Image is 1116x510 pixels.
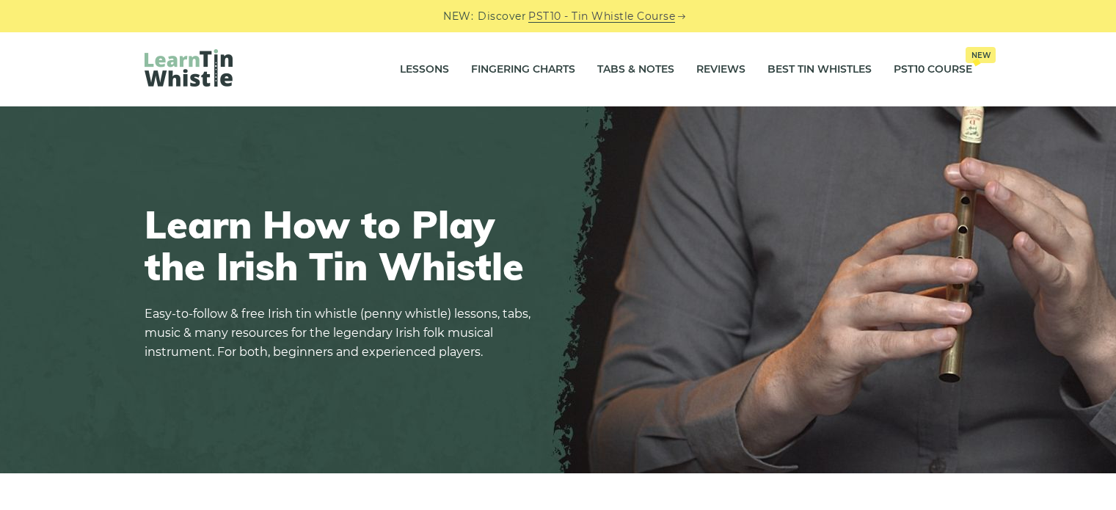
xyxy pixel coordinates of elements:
[767,51,872,88] a: Best Tin Whistles
[400,51,449,88] a: Lessons
[597,51,674,88] a: Tabs & Notes
[145,305,541,362] p: Easy-to-follow & free Irish tin whistle (penny whistle) lessons, tabs, music & many resources for...
[894,51,972,88] a: PST10 CourseNew
[145,49,233,87] img: LearnTinWhistle.com
[145,203,541,287] h1: Learn How to Play the Irish Tin Whistle
[471,51,575,88] a: Fingering Charts
[966,47,996,63] span: New
[696,51,745,88] a: Reviews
